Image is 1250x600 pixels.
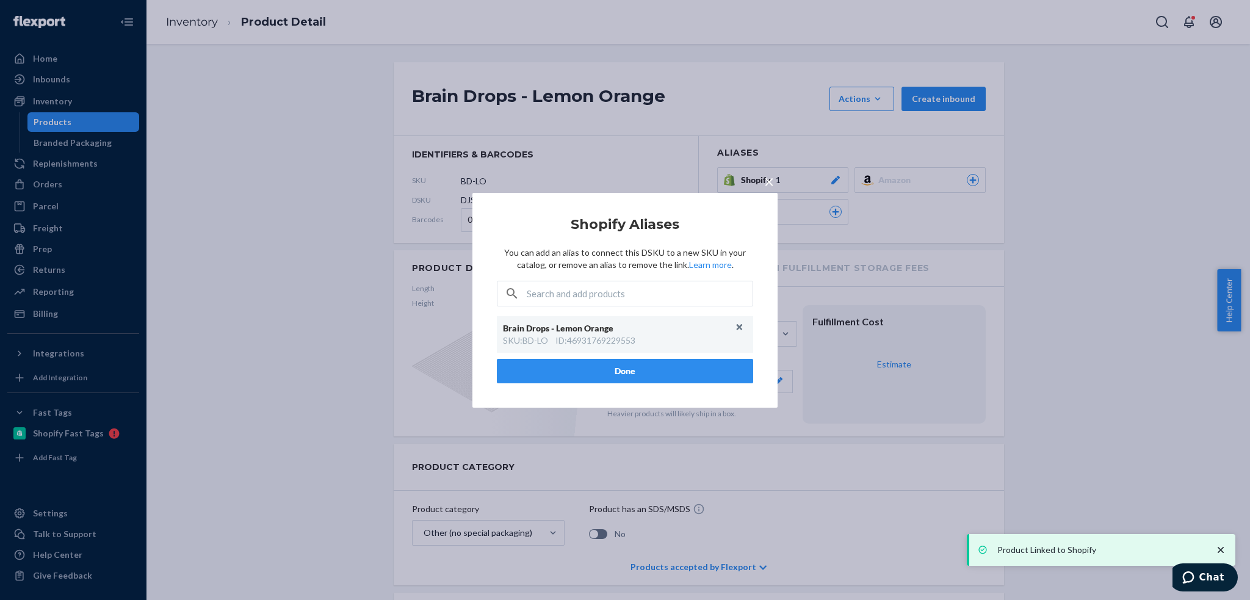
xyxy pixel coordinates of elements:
[997,544,1202,556] p: Product Linked to Shopify
[1172,563,1238,594] iframe: Opens a widget where you can chat to one of our agents
[497,217,753,231] h2: Shopify Aliases
[731,318,749,336] button: Unlink
[527,281,753,306] input: Search and add products
[1215,544,1227,556] svg: close toast
[503,322,735,334] div: Brain Drops - Lemon Orange
[764,170,774,191] span: ×
[497,247,753,271] p: You can add an alias to connect this DSKU to a new SKU in your catalog, or remove an alias to rem...
[497,359,753,383] button: Done
[555,334,635,347] div: ID : 46931769229553
[689,259,732,270] a: Learn more
[503,334,548,347] div: SKU : BD-LO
